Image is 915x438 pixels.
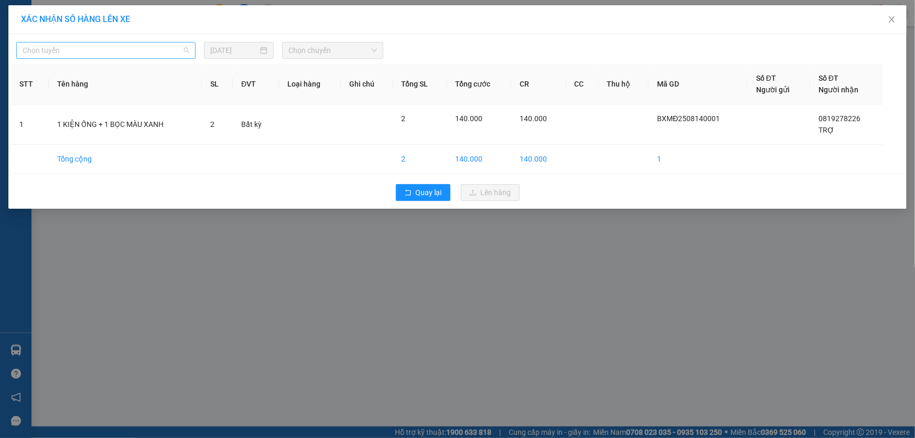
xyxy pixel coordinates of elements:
[756,74,776,82] span: Số ĐT
[11,64,49,104] th: STT
[461,184,520,201] button: uploadLên hàng
[402,114,406,123] span: 2
[566,64,599,104] th: CC
[511,145,566,174] td: 140.000
[233,104,279,145] td: Bất kỳ
[210,120,214,129] span: 2
[520,114,547,123] span: 140.000
[404,189,412,197] span: rollback
[888,15,896,24] span: close
[819,114,860,123] span: 0819278226
[21,14,130,24] span: XÁC NHẬN SỐ HÀNG LÊN XE
[819,74,838,82] span: Số ĐT
[288,42,377,58] span: Chọn chuyến
[279,64,341,104] th: Loại hàng
[599,64,649,104] th: Thu hộ
[49,64,202,104] th: Tên hàng
[649,64,748,104] th: Mã GD
[202,64,233,104] th: SL
[210,45,258,56] input: 14/08/2025
[877,5,907,35] button: Close
[23,42,189,58] span: Chọn tuyến
[341,64,393,104] th: Ghi chú
[416,187,442,198] span: Quay lại
[49,145,202,174] td: Tổng cộng
[233,64,279,104] th: ĐVT
[396,184,450,201] button: rollbackQuay lại
[819,126,834,134] span: TRỢ
[447,145,512,174] td: 140.000
[393,64,447,104] th: Tổng SL
[649,145,748,174] td: 1
[819,86,858,94] span: Người nhận
[756,86,790,94] span: Người gửi
[657,114,720,123] span: BXMĐ2508140001
[49,104,202,145] td: 1 KIỆN ỐNG + 1 BỌC MÀU XANH
[456,114,483,123] span: 140.000
[511,64,566,104] th: CR
[447,64,512,104] th: Tổng cước
[393,145,447,174] td: 2
[11,104,49,145] td: 1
